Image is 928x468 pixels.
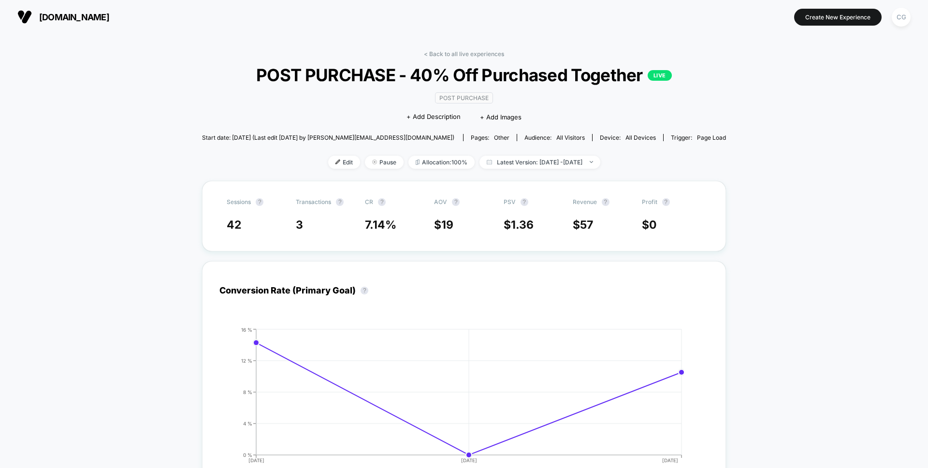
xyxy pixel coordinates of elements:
[408,156,475,169] span: Allocation: 100%
[243,420,252,426] tspan: 4 %
[378,198,386,206] button: ?
[625,134,656,141] span: all devices
[504,218,534,232] span: $
[256,198,263,206] button: ?
[494,134,509,141] span: other
[39,12,109,22] span: [DOMAIN_NAME]
[406,112,461,122] span: + Add Description
[435,92,493,103] span: Post Purchase
[671,134,726,141] div: Trigger:
[328,156,360,169] span: Edit
[892,8,911,27] div: CG
[648,70,672,81] p: LIVE
[17,10,32,24] img: Visually logo
[416,160,420,165] img: rebalance
[487,160,492,164] img: calendar
[602,198,609,206] button: ?
[365,156,404,169] span: Pause
[471,134,509,141] div: Pages:
[794,9,882,26] button: Create New Experience
[243,452,252,457] tspan: 0 %
[573,198,597,205] span: Revenue
[461,457,477,463] tspan: [DATE]
[521,198,528,206] button: ?
[243,389,252,395] tspan: 8 %
[14,9,112,25] button: [DOMAIN_NAME]
[504,198,516,205] span: PSV
[227,198,251,205] span: Sessions
[227,218,241,232] span: 42
[662,198,670,206] button: ?
[479,156,600,169] span: Latest Version: [DATE] - [DATE]
[480,113,522,121] span: + Add Images
[248,457,264,463] tspan: [DATE]
[649,218,657,232] span: 0
[642,198,657,205] span: Profit
[592,134,663,141] span: Device:
[580,218,593,232] span: 57
[365,198,373,205] span: CR
[697,134,726,141] span: Page Load
[202,134,454,141] span: Start date: [DATE] (Last edit [DATE] by [PERSON_NAME][EMAIL_ADDRESS][DOMAIN_NAME])
[573,218,593,232] span: $
[219,285,373,295] div: Conversion Rate (Primary Goal)
[241,357,252,363] tspan: 12 %
[241,326,252,332] tspan: 16 %
[441,218,453,232] span: 19
[452,198,460,206] button: ?
[228,65,699,85] span: POST PURCHASE - 40% Off Purchased Together
[642,218,657,232] span: $
[361,287,368,294] button: ?
[590,161,593,163] img: end
[434,198,447,205] span: AOV
[511,218,534,232] span: 1.36
[372,160,377,164] img: end
[424,50,504,58] a: < Back to all live experiences
[365,218,396,232] span: 7.14 %
[296,198,331,205] span: Transactions
[335,160,340,164] img: edit
[556,134,585,141] span: All Visitors
[524,134,585,141] div: Audience:
[336,198,344,206] button: ?
[889,7,913,27] button: CG
[296,218,303,232] span: 3
[434,218,453,232] span: $
[662,457,678,463] tspan: [DATE]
